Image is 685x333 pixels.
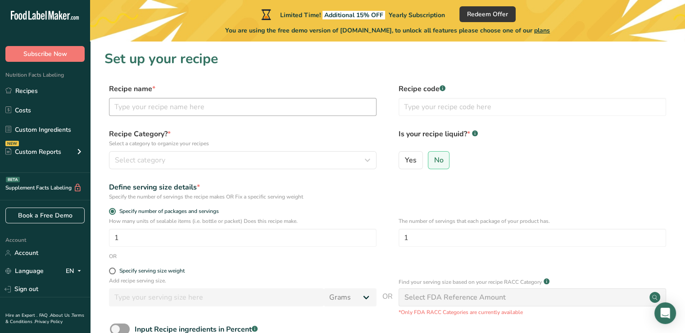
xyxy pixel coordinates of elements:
[104,49,671,69] h1: Set up your recipe
[399,129,666,148] label: Is your recipe liquid?
[109,182,377,193] div: Define serving size details
[5,147,61,157] div: Custom Reports
[5,208,85,223] a: Book a Free Demo
[109,129,377,148] label: Recipe Category?
[434,156,444,165] span: No
[467,9,508,19] span: Redeem Offer
[322,11,385,19] span: Additional 15% OFF
[66,266,85,277] div: EN
[109,83,377,94] label: Recipe name
[225,26,550,35] span: You are using the free demo version of [DOMAIN_NAME], to unlock all features please choose one of...
[5,263,44,279] a: Language
[109,98,377,116] input: Type your recipe name here
[5,312,84,325] a: Terms & Conditions .
[654,302,676,324] div: Open Intercom Messenger
[382,291,393,316] span: OR
[399,83,666,94] label: Recipe code
[39,312,50,319] a: FAQ .
[5,46,85,62] button: Subscribe Now
[404,292,506,303] div: Select FDA Reference Amount
[399,217,666,225] p: The number of servings that each package of your product has.
[109,217,377,225] p: How many units of sealable items (i.e. bottle or packet) Does this recipe make.
[5,141,19,146] div: NEW
[23,49,67,59] span: Subscribe Now
[389,11,445,19] span: Yearly Subscription
[399,308,666,316] p: *Only FDA RACC Categories are currently available
[459,6,516,22] button: Redeem Offer
[109,139,377,148] p: Select a category to organize your recipes
[119,268,185,274] div: Specify serving size weight
[399,278,542,286] p: Find your serving size based on your recipe RACC Category
[109,193,377,201] div: Specify the number of servings the recipe makes OR Fix a specific serving weight
[109,151,377,169] button: Select category
[109,288,324,306] input: Type your serving size here
[5,312,37,319] a: Hire an Expert .
[6,177,20,182] div: BETA
[35,319,63,325] a: Privacy Policy
[405,156,417,165] span: Yes
[259,9,445,20] div: Limited Time!
[109,277,377,285] p: Add recipe serving size.
[116,208,219,215] span: Specify number of packages and servings
[399,98,666,116] input: Type your recipe code here
[50,312,72,319] a: About Us .
[115,155,165,166] span: Select category
[109,252,117,260] div: OR
[534,26,550,35] span: plans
